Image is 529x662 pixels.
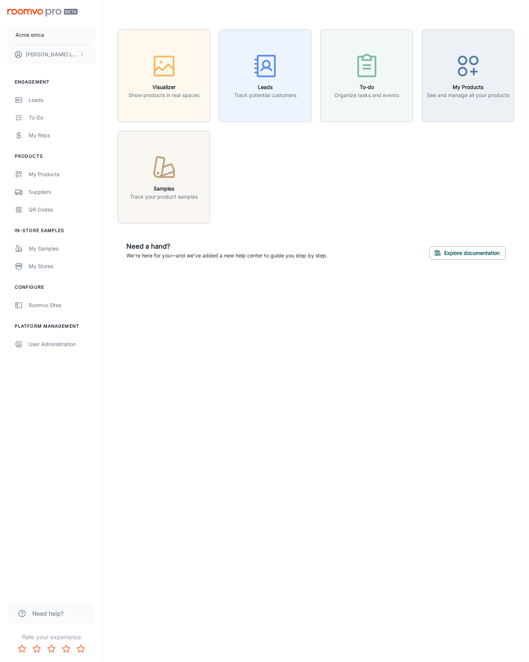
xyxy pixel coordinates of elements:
[234,91,296,99] p: Track potential customers
[29,170,95,178] div: My Products
[320,71,413,79] a: To-doOrganize tasks and events
[29,262,95,270] div: My Stores
[422,29,514,122] button: My ProductsSee and manage all your products
[234,83,296,91] h6: Leads
[118,29,210,122] button: VisualizerShow products in real spaces
[422,71,514,79] a: My ProductsSee and manage all your products
[219,71,312,79] a: LeadsTrack potential customers
[118,131,210,224] button: SamplesTrack your product samples
[29,188,95,196] div: Suppliers
[129,83,199,91] h6: Visualizer
[427,91,510,99] p: See and manage all your products
[29,131,95,139] div: My Reps
[427,83,510,91] h6: My Products
[7,25,95,45] button: Acme emca
[429,249,505,256] a: Explore documentation
[118,173,210,180] a: SamplesTrack your product samples
[219,29,312,122] button: LeadsTrack potential customers
[29,96,95,104] div: Leads
[126,241,328,252] h6: Need a hand?
[320,29,413,122] button: To-doOrganize tasks and events
[130,185,198,193] h6: Samples
[334,83,399,91] h6: To-do
[15,31,44,39] p: Acme emca
[29,114,95,122] div: To-do
[334,91,399,99] p: Organize tasks and events
[429,246,505,260] button: Explore documentation
[129,91,199,99] p: Show products in real spaces
[7,9,78,17] img: Roomvo PRO Beta
[130,193,198,201] p: Track your product samples
[29,245,95,253] div: My Samples
[7,45,95,64] button: [PERSON_NAME] Leaptools
[26,50,78,58] p: [PERSON_NAME] Leaptools
[126,252,328,260] p: We're here for you—and we've added a new help center to guide you step by step.
[29,206,95,214] div: QR Codes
